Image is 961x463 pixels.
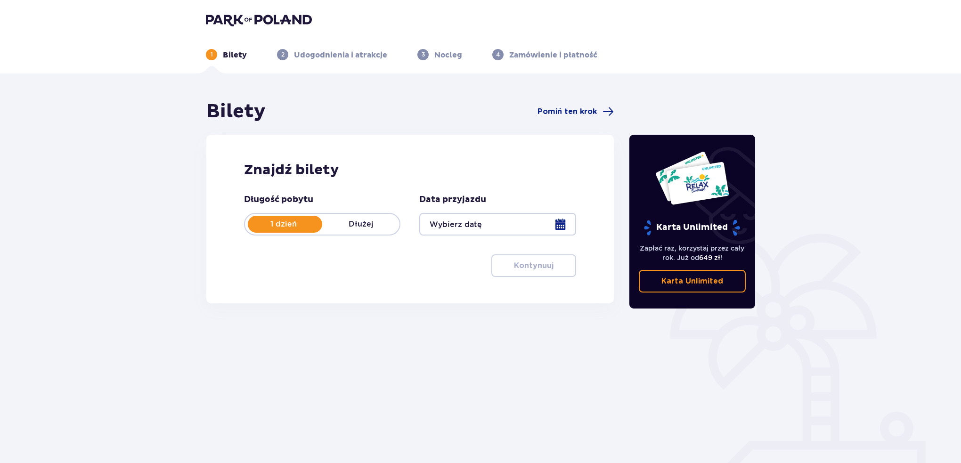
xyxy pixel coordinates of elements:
img: Park of Poland logo [206,13,312,26]
p: Dłużej [322,219,399,229]
button: Kontynuuj [491,254,576,277]
p: Data przyjazdu [419,194,486,205]
p: 2 [281,50,285,59]
span: 649 zł [699,254,720,261]
p: Udogodnienia i atrakcje [294,50,387,60]
a: Karta Unlimited [639,270,746,292]
a: Pomiń ten krok [538,106,614,117]
p: Bilety [223,50,247,60]
p: 3 [422,50,425,59]
p: 1 dzień [245,219,322,229]
div: 4Zamówienie i płatność [492,49,597,60]
h2: Znajdź bilety [244,161,576,179]
p: Karta Unlimited [643,219,741,236]
p: 4 [496,50,500,59]
p: Długość pobytu [244,194,313,205]
p: Zamówienie i płatność [509,50,597,60]
h1: Bilety [206,100,266,123]
div: 1Bilety [206,49,247,60]
p: Nocleg [434,50,462,60]
div: 2Udogodnienia i atrakcje [277,49,387,60]
p: 1 [211,50,213,59]
p: Zapłać raz, korzystaj przez cały rok. Już od ! [639,244,746,262]
img: Dwie karty całoroczne do Suntago z napisem 'UNLIMITED RELAX', na białym tle z tropikalnymi liśćmi... [655,151,730,205]
p: Kontynuuj [514,260,554,271]
div: 3Nocleg [417,49,462,60]
span: Pomiń ten krok [538,106,597,117]
p: Karta Unlimited [661,276,723,286]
